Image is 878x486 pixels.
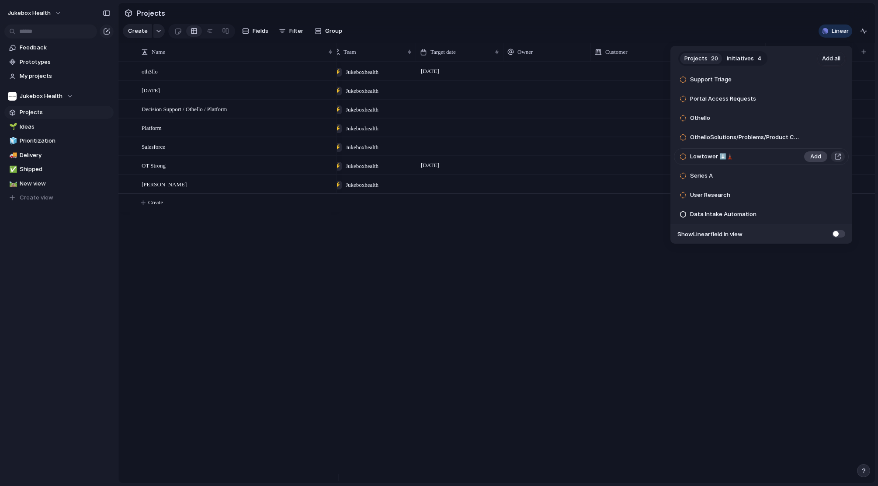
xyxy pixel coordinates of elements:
[690,152,733,161] span: Lowtower ⬇️🗼
[677,230,743,239] span: Show Linear field in view
[757,54,761,63] span: 4
[817,52,845,66] button: Add all
[804,151,827,162] button: Add
[690,171,713,180] span: Series A
[690,114,710,122] span: Othello
[690,133,799,142] span: OthelloSolutions/Problems/Product Catalog Requests
[822,54,840,63] span: Add all
[727,54,754,63] span: Initiatives
[690,210,757,219] span: Data Intake Automation
[711,54,718,63] span: 20
[690,75,732,84] span: Support Triage
[680,52,722,66] button: Projects20
[722,52,766,66] button: Initiatives4
[810,152,821,161] span: Add
[690,94,756,103] span: Portal Access Requests
[690,191,730,199] span: User Research
[684,54,708,63] span: Projects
